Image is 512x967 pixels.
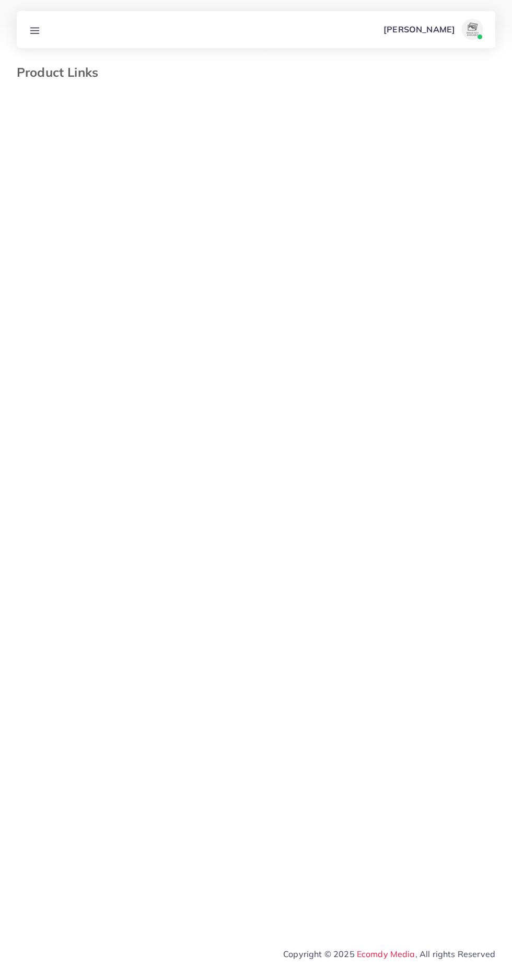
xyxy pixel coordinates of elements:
h3: Product Links [17,65,107,80]
a: [PERSON_NAME]avatar [378,19,487,40]
a: Ecomdy Media [357,949,415,959]
p: [PERSON_NAME] [383,23,455,36]
span: , All rights Reserved [415,948,495,960]
span: Copyright © 2025 [283,948,495,960]
img: avatar [462,19,483,40]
